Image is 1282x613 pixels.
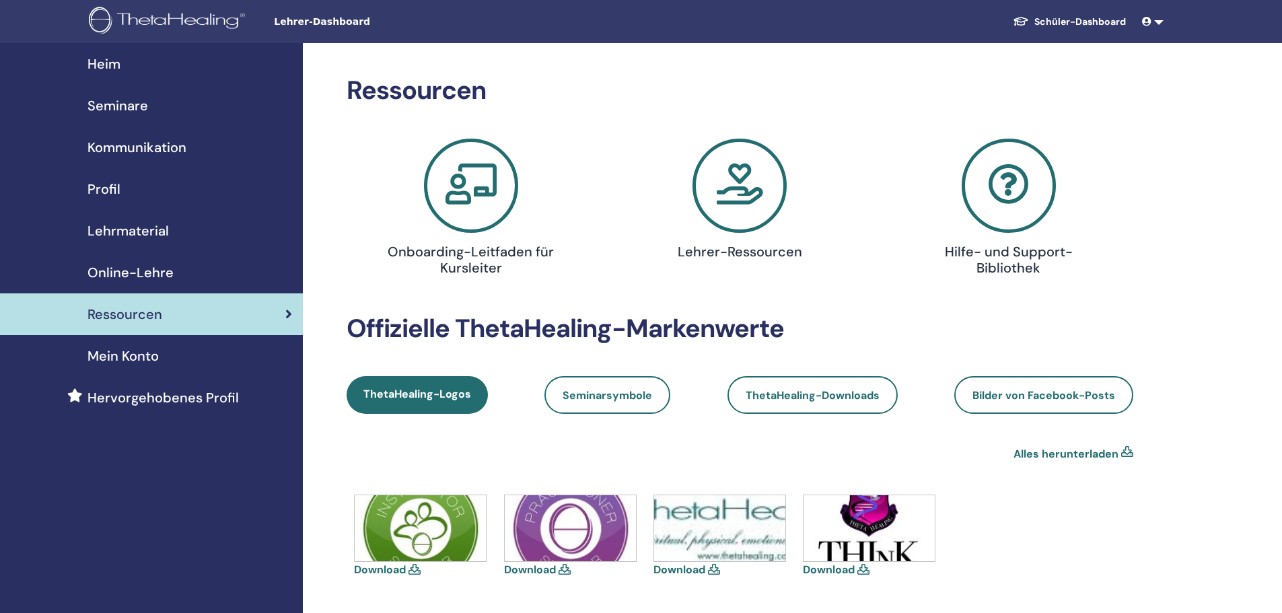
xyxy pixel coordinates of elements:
[347,75,1133,106] h2: Ressourcen
[87,137,186,157] span: Kommunikation
[504,563,556,577] a: Download
[354,563,406,577] a: Download
[653,563,705,577] a: Download
[727,376,898,414] a: ThetaHealing-Downloads
[87,179,120,199] span: Profil
[87,96,148,116] span: Seminare
[347,314,1133,345] h2: Offizielle ThetaHealing-Markenwerte
[87,304,162,324] span: Ressourcen
[803,563,855,577] a: Download
[363,387,471,401] span: ThetaHealing-Logos
[804,495,935,561] img: think-shield.jpg
[345,139,598,281] a: Onboarding-Leitfaden für Kursleiter
[614,139,867,265] a: Lehrer-Ressourcen
[1013,15,1029,27] img: graduation-cap-white.svg
[87,221,169,241] span: Lehrmaterial
[544,376,670,414] a: Seminarsymbole
[347,376,488,414] a: ThetaHealing-Logos
[382,244,559,276] h4: Onboarding-Leitfaden für Kursleiter
[1013,446,1118,462] a: Alles herunterladen
[87,346,159,366] span: Mein Konto
[274,15,476,29] span: Lehrer-Dashboard
[972,388,1115,402] span: Bilder von Facebook-Posts
[954,376,1133,414] a: Bilder von Facebook-Posts
[87,262,174,283] span: Online-Lehre
[1002,9,1137,34] a: Schüler-Dashboard
[651,244,828,260] h4: Lehrer-Ressourcen
[563,388,652,402] span: Seminarsymbole
[882,139,1135,281] a: Hilfe- und Support-Bibliothek
[87,54,120,74] span: Heim
[505,495,636,561] img: icons-practitioner.jpg
[921,244,1098,276] h4: Hilfe- und Support-Bibliothek
[89,7,250,37] img: logo.png
[654,495,785,561] img: thetahealing-logo-a-copy.jpg
[87,388,239,408] span: Hervorgehobenes Profil
[355,495,486,561] img: icons-instructor.jpg
[746,388,880,402] span: ThetaHealing-Downloads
